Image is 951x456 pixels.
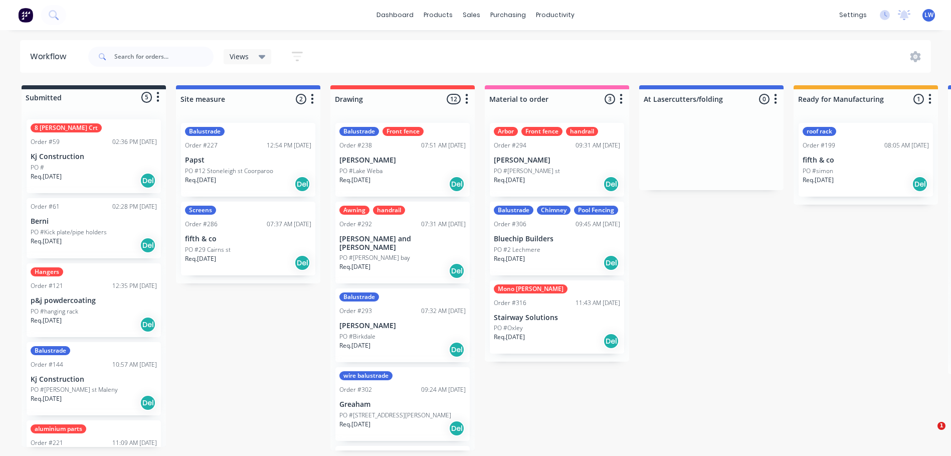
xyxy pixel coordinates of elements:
[294,176,310,192] div: Del
[419,8,458,23] div: products
[112,360,157,369] div: 10:57 AM [DATE]
[449,176,465,192] div: Del
[421,220,466,229] div: 07:31 AM [DATE]
[603,176,619,192] div: Del
[339,400,466,409] p: Greaham
[574,206,618,215] div: Pool Fencing
[494,220,526,229] div: Order #306
[494,156,620,165] p: [PERSON_NAME]
[490,202,624,275] div: BalustradeChimneyPool FencingOrder #30609:45 AM [DATE]Bluechip BuildersPO #2 LechmereReq.[DATE]Del
[31,228,107,237] p: PO #Kick plate/pipe holders
[112,202,157,211] div: 02:28 PM [DATE]
[31,123,102,132] div: 8 [PERSON_NAME] Crt
[31,267,63,276] div: Hangers
[490,280,624,354] div: Mono [PERSON_NAME]Order #31611:43 AM [DATE]Stairway SolutionsPO #OxleyReq.[DATE]Del
[803,127,836,136] div: roof rack
[449,263,465,279] div: Del
[31,281,63,290] div: Order #121
[27,198,161,258] div: Order #6102:28 PM [DATE]BerniPO #Kick plate/pipe holdersReq.[DATE]Del
[339,127,379,136] div: Balustrade
[494,176,525,185] p: Req. [DATE]
[31,375,157,384] p: Kj Construction
[494,245,540,254] p: PO #2 Lechmere
[421,307,466,316] div: 07:32 AM [DATE]
[803,176,834,185] p: Req. [DATE]
[335,123,470,197] div: BalustradeFront fenceOrder #23807:51 AM [DATE][PERSON_NAME]PO #Lake WebaReq.[DATE]Del
[31,153,157,161] p: Kj Construction
[185,206,216,215] div: Screens
[185,220,218,229] div: Order #286
[112,137,157,146] div: 02:36 PM [DATE]
[937,422,945,430] span: 1
[421,385,466,394] div: 09:24 AM [DATE]
[449,342,465,358] div: Del
[31,296,157,305] p: p&j powdercoating
[27,119,161,193] div: 8 [PERSON_NAME] CrtOrder #5902:36 PM [DATE]Kj ConstructionPO #Req.[DATE]Del
[31,316,62,325] p: Req. [DATE]
[458,8,485,23] div: sales
[140,395,156,411] div: Del
[485,8,531,23] div: purchasing
[30,51,71,63] div: Workflow
[339,262,370,271] p: Req. [DATE]
[31,438,63,447] div: Order #221
[335,202,470,284] div: AwninghandrailOrder #29207:31 AM [DATE][PERSON_NAME] and [PERSON_NAME]PO #[PERSON_NAME] bayReq.[D...
[912,176,928,192] div: Del
[31,172,62,181] p: Req. [DATE]
[112,438,157,447] div: 11:09 AM [DATE]
[803,167,833,176] p: PO #simon
[31,137,60,146] div: Order #59
[114,47,214,67] input: Search for orders...
[339,141,372,150] div: Order #238
[834,8,872,23] div: settings
[373,206,405,215] div: handrail
[339,411,451,420] p: PO #[STREET_ADDRESS][PERSON_NAME]
[576,298,620,308] div: 11:43 AM [DATE]
[494,167,560,176] p: PO #[PERSON_NAME] st
[494,298,526,308] div: Order #316
[185,127,225,136] div: Balustrade
[31,385,118,394] p: PO #[PERSON_NAME] st Maleny
[294,255,310,271] div: Del
[494,324,523,333] p: PO #Oxley
[603,255,619,271] div: Del
[31,394,62,403] p: Req. [DATE]
[339,206,369,215] div: Awning
[339,235,466,252] p: [PERSON_NAME] and [PERSON_NAME]
[924,11,933,20] span: LW
[31,217,157,226] p: Berni
[31,346,70,355] div: Balustrade
[31,237,62,246] p: Req. [DATE]
[537,206,570,215] div: Chimney
[494,141,526,150] div: Order #294
[339,253,410,262] p: PO #[PERSON_NAME] bay
[803,141,835,150] div: Order #199
[884,141,929,150] div: 08:05 AM [DATE]
[18,8,33,23] img: Factory
[339,167,383,176] p: PO #Lake Weba
[803,156,929,165] p: fifth & co
[27,263,161,337] div: HangersOrder #12112:35 PM [DATE]p&j powdercoatingPO #hanging rackReq.[DATE]Del
[27,342,161,416] div: BalustradeOrder #14410:57 AM [DATE]Kj ConstructionPO #[PERSON_NAME] st MalenyReq.[DATE]Del
[339,341,370,350] p: Req. [DATE]
[339,156,466,165] p: [PERSON_NAME]
[185,167,273,176] p: PO #12 Stoneleigh st Coorparoo
[521,127,562,136] div: Front fence
[230,51,249,62] span: Views
[339,176,370,185] p: Req. [DATE]
[383,127,424,136] div: Front fence
[31,307,78,316] p: PO #hanging rack
[339,420,370,429] p: Req. [DATE]
[339,220,372,229] div: Order #292
[185,141,218,150] div: Order #227
[181,202,315,275] div: ScreensOrder #28607:37 AM [DATE]fifth & coPO #29 Cairns stReq.[DATE]Del
[185,176,216,185] p: Req. [DATE]
[576,141,620,150] div: 09:31 AM [DATE]
[335,367,470,441] div: wire balustradeOrder #30209:24 AM [DATE]GreahamPO #[STREET_ADDRESS][PERSON_NAME]Req.[DATE]Del
[494,284,567,293] div: Mono [PERSON_NAME]
[566,127,598,136] div: handrail
[917,422,941,446] iframe: Intercom live chat
[339,371,393,380] div: wire balustrade
[140,237,156,253] div: Del
[371,8,419,23] a: dashboard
